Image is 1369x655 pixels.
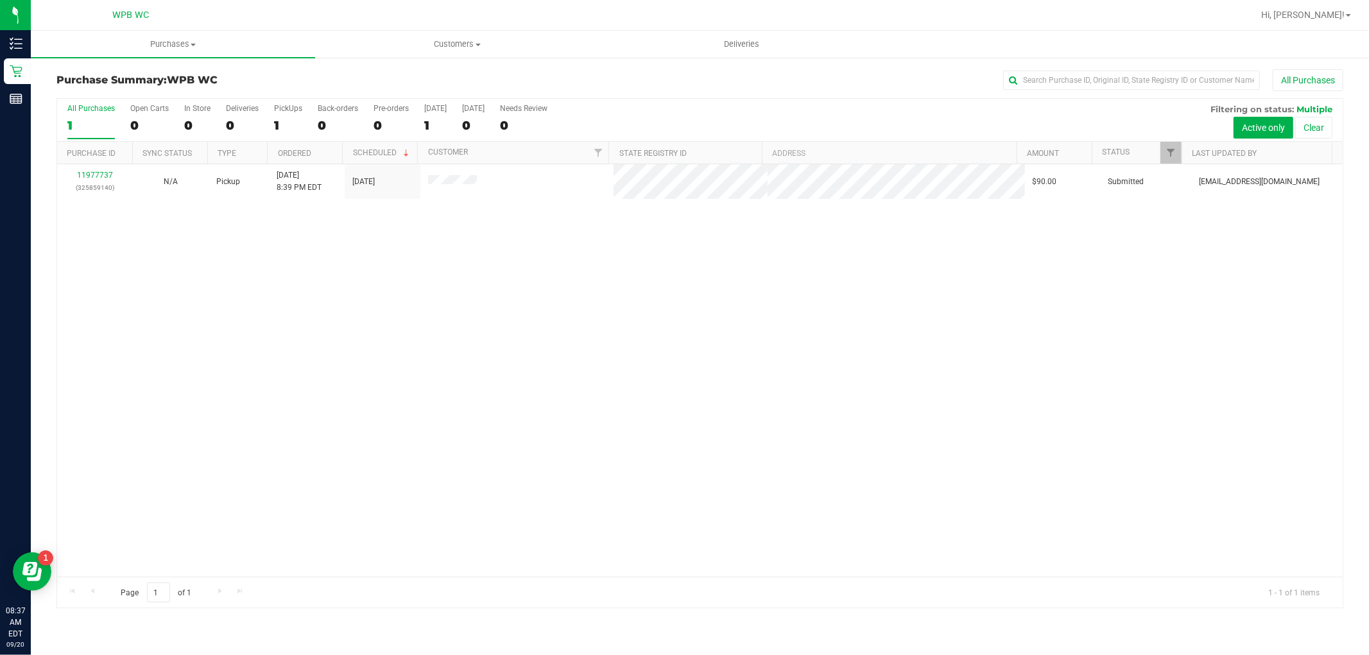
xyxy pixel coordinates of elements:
div: 0 [318,118,358,133]
a: Filter [1160,142,1182,164]
div: 0 [462,118,485,133]
div: 0 [184,118,211,133]
span: [DATE] 8:39 PM EDT [277,169,322,194]
div: Back-orders [318,104,358,113]
span: Deliveries [707,38,777,50]
inline-svg: Reports [10,92,22,105]
span: Submitted [1108,176,1144,188]
span: 1 - 1 of 1 items [1258,583,1330,602]
a: Purchases [31,31,315,58]
a: State Registry ID [619,149,687,158]
div: Deliveries [226,104,259,113]
a: Status [1102,148,1130,157]
div: PickUps [274,104,302,113]
div: [DATE] [424,104,447,113]
div: 1 [424,118,447,133]
a: Amount [1027,149,1059,158]
span: [DATE] [352,176,375,188]
a: Purchase ID [67,149,116,158]
a: Type [218,149,236,158]
div: [DATE] [462,104,485,113]
p: 08:37 AM EDT [6,605,25,640]
div: Needs Review [500,104,547,113]
button: N/A [164,176,178,188]
iframe: Resource center [13,552,51,591]
a: Sync Status [142,149,192,158]
div: Pre-orders [374,104,409,113]
a: Filter [587,142,608,164]
div: 0 [130,118,169,133]
a: Customer [428,148,468,157]
h3: Purchase Summary: [56,74,485,86]
div: 0 [500,118,547,133]
span: Not Applicable [164,177,178,186]
div: All Purchases [67,104,115,113]
button: Active only [1234,117,1293,139]
div: 0 [226,118,259,133]
a: Ordered [278,149,311,158]
a: Customers [315,31,599,58]
iframe: Resource center unread badge [38,550,53,566]
p: 09/20 [6,640,25,649]
span: Purchases [31,38,315,50]
a: Scheduled [353,148,411,157]
a: Deliveries [599,31,884,58]
button: All Purchases [1273,69,1343,91]
inline-svg: Inventory [10,37,22,50]
p: (325859140) [65,182,125,194]
div: 1 [67,118,115,133]
div: In Store [184,104,211,113]
span: Filtering on status: [1210,104,1294,114]
input: Search Purchase ID, Original ID, State Registry ID or Customer Name... [1003,71,1260,90]
button: Clear [1295,117,1332,139]
div: 0 [374,118,409,133]
span: $90.00 [1033,176,1057,188]
span: WPB WC [167,74,218,86]
span: [EMAIL_ADDRESS][DOMAIN_NAME] [1199,176,1320,188]
input: 1 [147,583,170,602]
span: Hi, [PERSON_NAME]! [1261,10,1345,20]
span: Multiple [1296,104,1332,114]
div: 1 [274,118,302,133]
th: Address [762,142,1017,164]
span: Customers [316,38,599,50]
a: 11977737 [77,171,113,180]
span: Page of 1 [110,583,202,602]
a: Last Updated By [1192,149,1257,158]
span: WPB WC [113,10,150,21]
span: Pickup [216,176,240,188]
div: Open Carts [130,104,169,113]
inline-svg: Retail [10,65,22,78]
